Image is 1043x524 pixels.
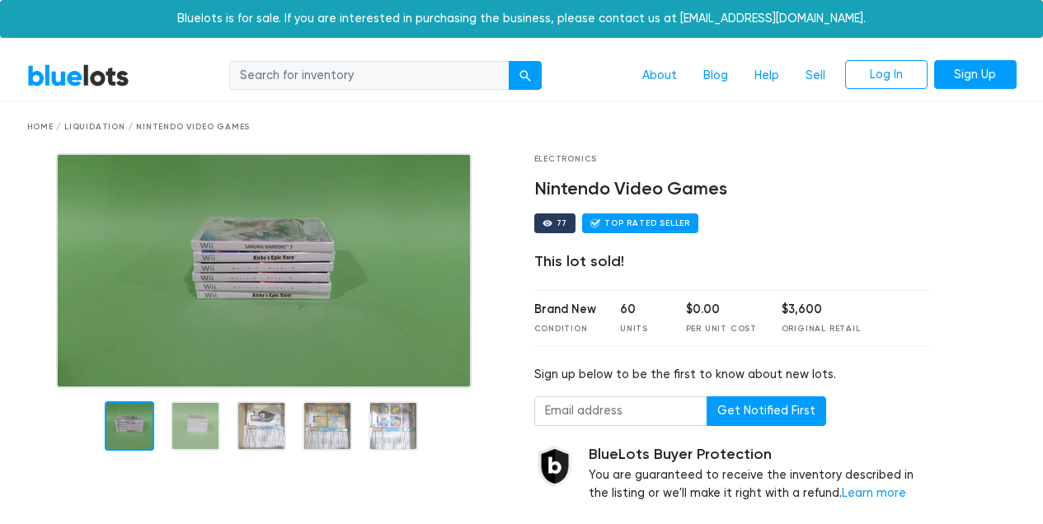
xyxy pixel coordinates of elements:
div: $0.00 [686,301,757,319]
div: Brand New [534,301,596,319]
h4: Nintendo Video Games [534,179,933,200]
a: About [629,60,690,91]
div: Units [620,323,661,335]
div: $3,600 [782,301,861,319]
a: BlueLots [27,63,129,87]
a: Sign Up [934,60,1017,90]
div: Original Retail [782,323,861,335]
a: Log In [845,60,928,90]
h5: BlueLots Buyer Protection [589,446,933,464]
input: Email address [534,396,707,426]
button: Get Notified First [707,396,826,426]
a: Help [741,60,792,91]
div: Electronics [534,153,933,166]
div: 60 [620,301,661,319]
img: WIN_20180820_07_43_48_Pro.jpg [56,153,472,388]
div: Per Unit Cost [686,323,757,335]
div: Condition [534,323,596,335]
div: This lot sold! [534,253,933,271]
div: You are guaranteed to receive the inventory described in the listing or we'll make it right with ... [589,446,933,503]
div: 77 [557,219,568,227]
div: Home / Liquidation / Nintendo Video Games [27,121,1017,133]
a: Sell [792,60,839,91]
img: buyer_protection_shield-3b65640a83011c7d3ede35a8e5a80bfdfaa6a97447f0071c1475b91a4b0b3d01.png [534,446,576,487]
input: Search for inventory [229,61,510,91]
a: Learn more [842,486,906,500]
a: Blog [690,60,741,91]
div: Top Rated Seller [604,219,690,227]
div: Sign up below to be the first to know about new lots. [534,366,933,384]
